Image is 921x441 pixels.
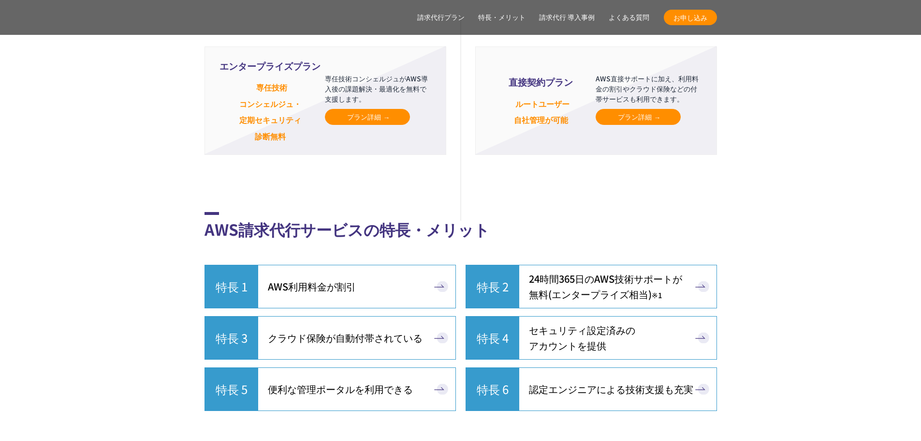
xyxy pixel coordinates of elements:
[466,367,717,411] a: 特長 6 認定エンジニアによる技術支援も充実
[205,367,456,411] a: 特長 5 便利な管理ポータルを利用できる
[466,368,519,411] span: 特長 6
[325,109,410,125] a: プラン詳細
[596,109,681,125] a: プラン詳細
[466,265,717,308] a: 特長 2 24時間365日のAWS技術サポートが無料(エンタープライズ相当)※1
[466,317,519,359] span: 特長 4
[268,330,423,346] span: クラウド保険が自動付帯されている
[205,265,258,308] span: 特長 1
[205,317,258,359] span: 特長 3
[268,279,356,294] span: AWS利用料金が割引
[466,265,519,308] span: 特長 2
[325,74,431,104] p: 専任技術コンシェルジュがAWS導入後の課題解決・最適化を無料で支援します。
[478,13,526,23] a: 特長・メリット
[205,368,258,411] span: 特長 5
[417,13,465,23] a: 請求代行プラン
[652,290,662,300] small: ※1
[205,316,456,360] a: 特長 3 クラウド保険が自動付帯されている
[219,59,321,73] span: エンタープライズプラン
[618,112,658,122] span: プラン詳細
[529,322,635,353] span: セキュリティ設定済みの アカウントを提供
[466,316,717,360] a: 特長 4 セキュリティ設定済みのアカウントを提供
[664,13,717,23] span: お申し込み
[268,381,413,397] span: 便利な管理ポータルを利用 できる
[205,212,717,241] h2: AWS請求代行サービスの特長・メリット
[529,381,693,397] span: 認定エンジニアによる技術支援も充実
[490,75,592,89] span: 直接契約プラン
[664,10,717,25] a: お申し込み
[609,13,649,23] a: よくある質問
[596,74,702,104] p: AWS直接サポートに加え、利用料金の割引やクラウド保険などの付帯サービスも利用できます。
[205,265,456,308] a: 特長 1 AWS利用料金が割引
[529,271,682,302] span: 24時間365日の AWS技術サポートが 無料 (エンタープライズ相当)
[514,98,570,126] small: ルートユーザー 自社管理が可能
[347,112,388,122] span: プラン詳細
[539,13,595,23] a: 請求代行 導入事例
[239,81,301,142] small: 専任技術 コンシェルジュ・ 定期セキュリティ 診断無料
